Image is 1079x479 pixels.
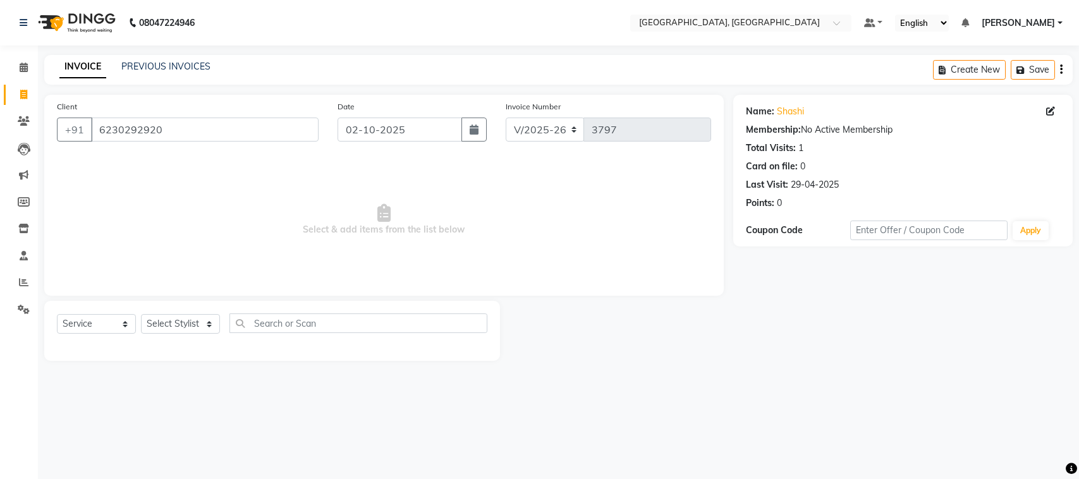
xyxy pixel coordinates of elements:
input: Search or Scan [229,313,487,333]
input: Enter Offer / Coupon Code [850,221,1008,240]
b: 08047224946 [139,5,195,40]
div: Total Visits: [746,142,796,155]
div: 0 [800,160,805,173]
button: Create New [933,60,1006,80]
div: Points: [746,197,774,210]
div: 0 [777,197,782,210]
div: No Active Membership [746,123,1060,136]
div: 1 [798,142,803,155]
a: PREVIOUS INVOICES [121,61,210,72]
div: Membership: [746,123,801,136]
a: Shashi [777,105,804,118]
div: 29-04-2025 [791,178,839,191]
a: INVOICE [59,56,106,78]
div: Last Visit: [746,178,788,191]
span: Select & add items from the list below [57,157,711,283]
span: [PERSON_NAME] [982,16,1055,30]
img: logo [32,5,119,40]
label: Date [338,101,355,112]
label: Client [57,101,77,112]
button: +91 [57,118,92,142]
input: Search by Name/Mobile/Email/Code [91,118,319,142]
div: Card on file: [746,160,798,173]
button: Save [1011,60,1055,80]
div: Name: [746,105,774,118]
div: Coupon Code [746,224,851,237]
label: Invoice Number [506,101,561,112]
button: Apply [1013,221,1049,240]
